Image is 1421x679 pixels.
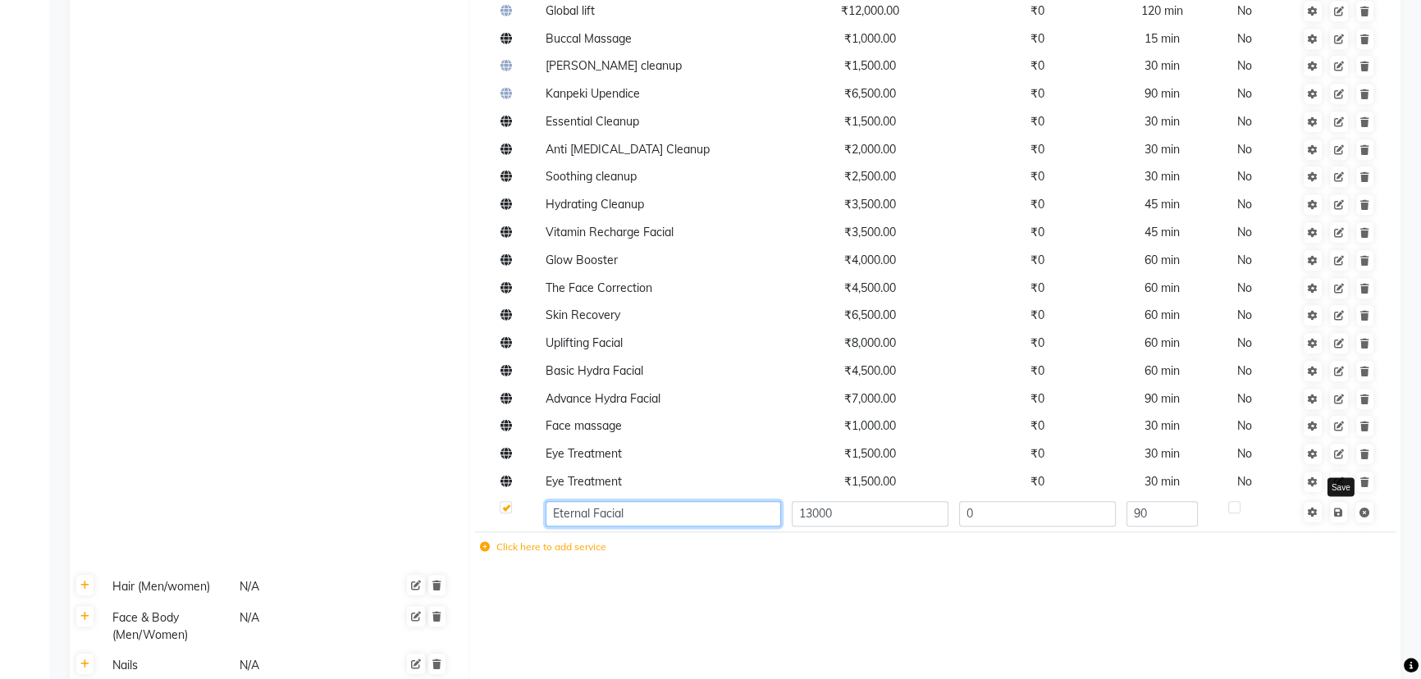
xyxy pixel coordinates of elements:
[1030,31,1044,46] span: ₹0
[1237,335,1252,350] span: No
[238,655,363,676] div: N/A
[546,335,623,350] span: Uplifting Facial
[546,280,652,295] span: The Face Correction
[1145,363,1180,378] span: 60 min
[841,3,899,18] span: ₹12,000.00
[546,474,622,489] span: Eye Treatment
[1145,86,1180,101] span: 90 min
[844,169,896,184] span: ₹2,500.00
[1145,474,1180,489] span: 30 min
[1237,363,1252,378] span: No
[844,142,896,157] span: ₹2,000.00
[546,363,643,378] span: Basic Hydra Facial
[1237,169,1252,184] span: No
[1030,142,1044,157] span: ₹0
[1145,142,1180,157] span: 30 min
[1030,86,1044,101] span: ₹0
[1030,225,1044,239] span: ₹0
[546,308,620,322] span: Skin Recovery
[106,655,231,676] div: Nails
[1237,418,1252,433] span: No
[844,418,896,433] span: ₹1,000.00
[1145,169,1180,184] span: 30 min
[546,142,710,157] span: Anti [MEDICAL_DATA] Cleanup
[1145,253,1180,267] span: 60 min
[1030,335,1044,350] span: ₹0
[1030,253,1044,267] span: ₹0
[844,114,896,129] span: ₹1,500.00
[546,31,632,46] span: Buccal Massage
[1145,197,1180,212] span: 45 min
[546,418,622,433] span: Face massage
[1030,169,1044,184] span: ₹0
[1030,114,1044,129] span: ₹0
[546,169,637,184] span: Soothing cleanup
[1237,58,1252,73] span: No
[238,608,363,645] div: N/A
[546,391,660,406] span: Advance Hydra Facial
[844,391,896,406] span: ₹7,000.00
[1237,280,1252,295] span: No
[1030,391,1044,406] span: ₹0
[106,576,231,597] div: Hair (Men/women)
[844,253,896,267] span: ₹4,000.00
[1237,253,1252,267] span: No
[1145,114,1180,129] span: 30 min
[1145,391,1180,406] span: 90 min
[844,225,896,239] span: ₹3,500.00
[546,197,644,212] span: Hydrating Cleanup
[1030,418,1044,433] span: ₹0
[1030,280,1044,295] span: ₹0
[546,225,674,239] span: Vitamin Recharge Facial
[1237,225,1252,239] span: No
[844,86,896,101] span: ₹6,500.00
[1145,31,1180,46] span: 15 min
[1145,58,1180,73] span: 30 min
[1145,308,1180,322] span: 60 min
[546,86,640,101] span: Kanpeki Upendice
[1237,308,1252,322] span: No
[1237,114,1252,129] span: No
[546,253,618,267] span: Glow Booster
[1145,280,1180,295] span: 60 min
[1030,446,1044,461] span: ₹0
[1030,363,1044,378] span: ₹0
[546,58,682,73] span: [PERSON_NAME] cleanup
[1327,477,1355,496] div: Save
[1145,446,1180,461] span: 30 min
[844,308,896,322] span: ₹6,500.00
[1145,335,1180,350] span: 60 min
[844,363,896,378] span: ₹4,500.00
[1237,474,1252,489] span: No
[1237,446,1252,461] span: No
[1237,3,1252,18] span: No
[1237,86,1252,101] span: No
[1237,391,1252,406] span: No
[1141,3,1183,18] span: 120 min
[106,608,231,645] div: Face & Body (Men/Women)
[1237,142,1252,157] span: No
[546,3,595,18] span: Global lift
[844,280,896,295] span: ₹4,500.00
[1145,225,1180,239] span: 45 min
[546,446,622,461] span: Eye Treatment
[1030,308,1044,322] span: ₹0
[844,31,896,46] span: ₹1,000.00
[1030,474,1044,489] span: ₹0
[844,197,896,212] span: ₹3,500.00
[844,474,896,489] span: ₹1,500.00
[238,576,363,597] div: N/A
[1030,58,1044,73] span: ₹0
[546,114,639,129] span: Essential Cleanup
[1030,197,1044,212] span: ₹0
[844,446,896,461] span: ₹1,500.00
[1237,197,1252,212] span: No
[1145,418,1180,433] span: 30 min
[1030,3,1044,18] span: ₹0
[480,540,606,554] label: Click here to add service
[1237,31,1252,46] span: No
[844,58,896,73] span: ₹1,500.00
[844,335,896,350] span: ₹8,000.00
